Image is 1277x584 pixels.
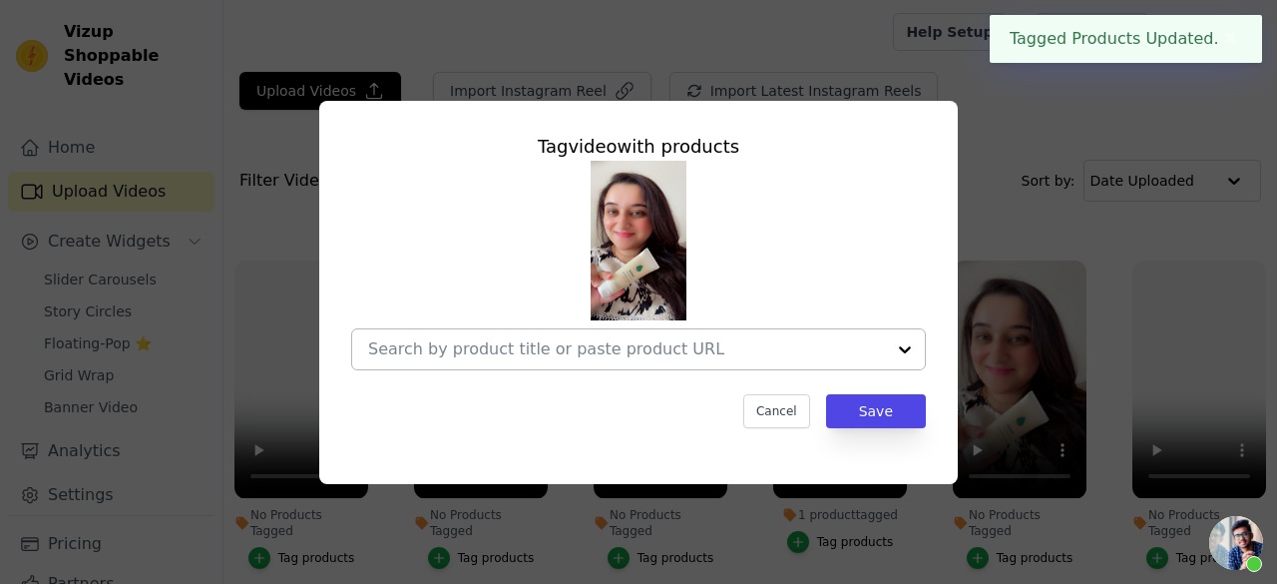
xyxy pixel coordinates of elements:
div: Tag video with products [351,133,926,161]
input: Search by product title or paste product URL [368,339,885,358]
button: Close [1219,27,1242,51]
button: Save [826,394,926,428]
div: Open chat [1209,516,1263,570]
div: Tagged Products Updated. [990,15,1262,63]
img: reel-preview-sfxrvs-0h.myshopify.com-3718410562335611974_7152527637.jpeg [591,161,686,320]
button: Cancel [743,394,810,428]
